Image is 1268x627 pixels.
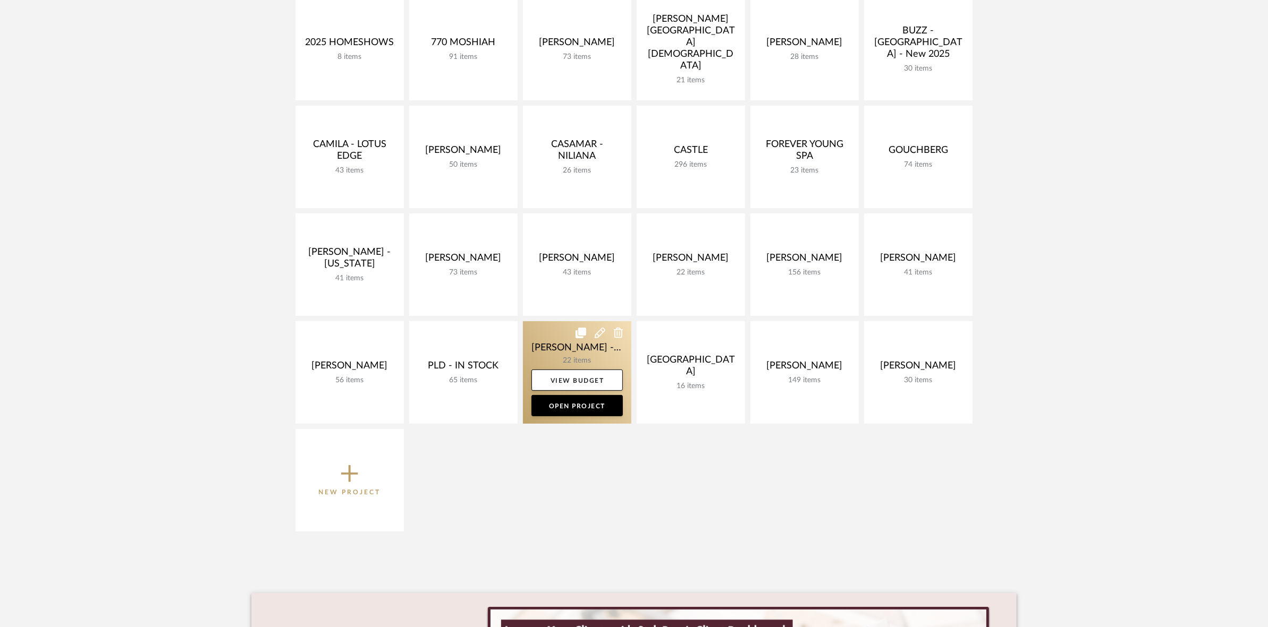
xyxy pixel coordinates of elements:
div: 41 items [873,268,964,277]
div: [PERSON_NAME] [418,252,509,268]
div: 73 items [531,53,623,62]
div: 73 items [418,268,509,277]
div: [PERSON_NAME] [531,37,623,53]
div: [PERSON_NAME] [759,360,850,376]
div: 43 items [304,166,395,175]
p: New Project [319,487,381,497]
div: [PERSON_NAME] [645,252,737,268]
div: [PERSON_NAME] [873,252,964,268]
div: 56 items [304,376,395,385]
div: [PERSON_NAME] [759,37,850,53]
div: 50 items [418,160,509,169]
div: 21 items [645,76,737,85]
div: [PERSON_NAME] - [US_STATE] [304,246,395,274]
div: [PERSON_NAME][GEOGRAPHIC_DATA][DEMOGRAPHIC_DATA] [645,13,737,76]
div: 8 items [304,53,395,62]
div: BUZZ - [GEOGRAPHIC_DATA] - New 2025 [873,25,964,64]
div: 156 items [759,268,850,277]
div: 296 items [645,160,737,169]
div: FOREVER YOUNG SPA [759,139,850,166]
div: CAMILA - LOTUS EDGE [304,139,395,166]
div: CASTLE [645,144,737,160]
div: PLD - IN STOCK [418,360,509,376]
div: [PERSON_NAME] [531,252,623,268]
div: 30 items [873,376,964,385]
div: 2025 HOMESHOWS [304,37,395,53]
a: Open Project [531,395,623,416]
div: 41 items [304,274,395,283]
div: 22 items [645,268,737,277]
div: 65 items [418,376,509,385]
div: [GEOGRAPHIC_DATA] [645,354,737,382]
div: [PERSON_NAME] [873,360,964,376]
div: 26 items [531,166,623,175]
div: 43 items [531,268,623,277]
div: GOUCHBERG [873,144,964,160]
div: 91 items [418,53,509,62]
div: 74 items [873,160,964,169]
a: View Budget [531,370,623,391]
div: 149 items [759,376,850,385]
div: 28 items [759,53,850,62]
div: 23 items [759,166,850,175]
div: 16 items [645,382,737,391]
div: 770 MOSHIAH [418,37,509,53]
div: [PERSON_NAME] [418,144,509,160]
div: [PERSON_NAME] [304,360,395,376]
div: [PERSON_NAME] [759,252,850,268]
div: CASAMAR - NILIANA [531,139,623,166]
div: 30 items [873,64,964,73]
button: New Project [295,429,404,531]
